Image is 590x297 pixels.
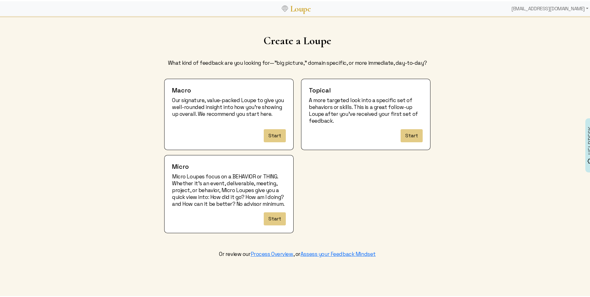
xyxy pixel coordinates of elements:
a: Assess your Feedback Mindset [300,249,376,256]
button: Start [264,128,286,141]
p: Micro Loupes focus on a BEHAVIOR or THING. Whether it’s an event, deliverable, meeting, project, ... [172,172,286,206]
a: Loupe [288,2,313,13]
a: Process Overview [251,249,293,256]
h1: Create a Loupe [96,33,499,46]
div: Or review our , or [92,249,503,256]
h4: Topical [309,85,423,93]
p: What kind of feedback are you looking for—"big picture," domain specific, or more immediate, day-... [96,58,499,65]
h4: Micro [172,162,286,169]
h4: Macro [172,85,286,93]
button: Start [264,211,286,224]
button: Start [401,128,423,141]
p: Our signature, value-packed Loupe to give you well-rounded insight into how you’re showing up ove... [172,96,286,123]
img: Loupe Logo [282,4,288,11]
p: A more targeted look into a specific set of behaviors or skills. This is a great follow-up Loupe ... [309,96,423,123]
